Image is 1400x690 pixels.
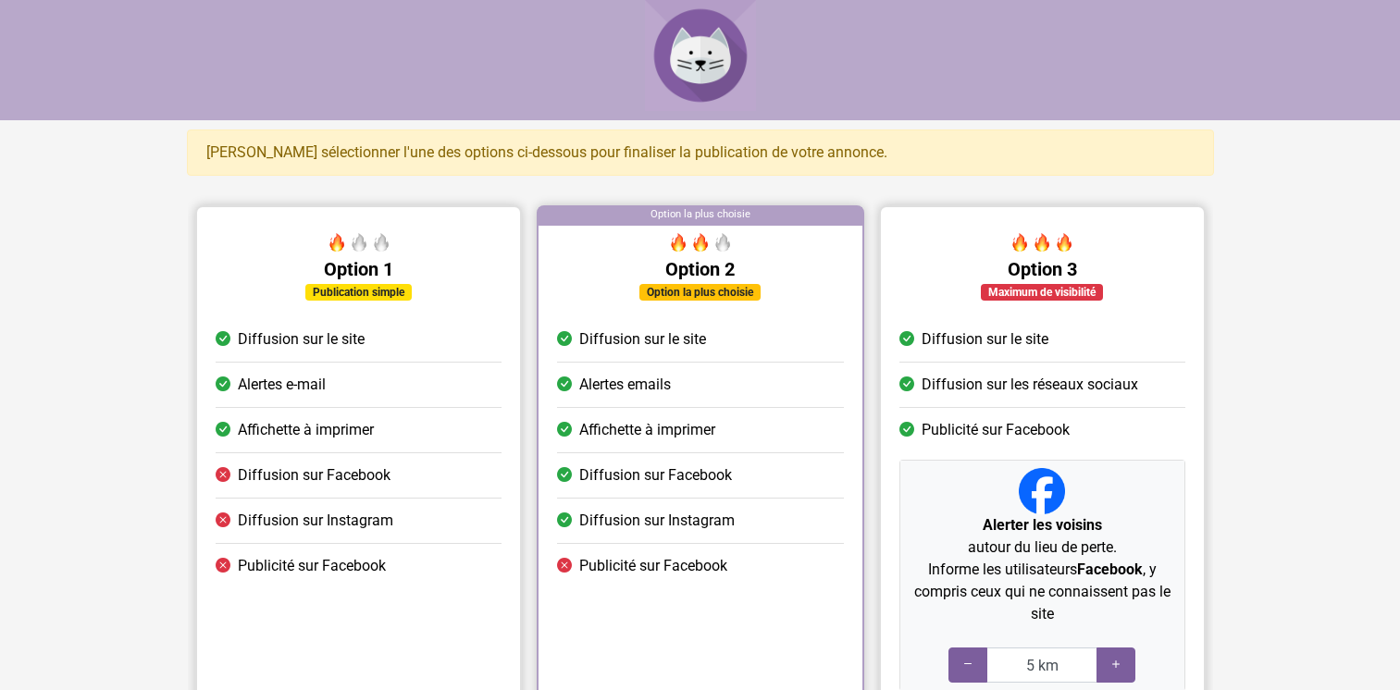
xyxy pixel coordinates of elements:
[238,555,386,577] span: Publicité sur Facebook
[1076,561,1142,578] strong: Facebook
[639,284,761,301] div: Option la plus choisie
[898,258,1184,280] h5: Option 3
[579,510,735,532] span: Diffusion sur Instagram
[907,559,1176,625] p: Informe les utilisateurs , y compris ceux qui ne connaissent pas le site
[579,555,727,577] span: Publicité sur Facebook
[907,514,1176,559] p: autour du lieu de perte.
[305,284,412,301] div: Publication simple
[579,374,671,396] span: Alertes emails
[238,510,393,532] span: Diffusion sur Instagram
[579,328,706,351] span: Diffusion sur le site
[579,419,715,441] span: Affichette à imprimer
[982,516,1101,534] strong: Alerter les voisins
[579,464,732,487] span: Diffusion sur Facebook
[187,129,1214,176] div: [PERSON_NAME] sélectionner l'une des options ci-dessous pour finaliser la publication de votre an...
[557,258,843,280] h5: Option 2
[981,284,1103,301] div: Maximum de visibilité
[921,419,1069,441] span: Publicité sur Facebook
[238,374,326,396] span: Alertes e-mail
[539,207,861,226] div: Option la plus choisie
[1019,468,1065,514] img: Facebook
[238,464,390,487] span: Diffusion sur Facebook
[238,328,365,351] span: Diffusion sur le site
[216,258,502,280] h5: Option 1
[238,419,374,441] span: Affichette à imprimer
[921,328,1047,351] span: Diffusion sur le site
[921,374,1137,396] span: Diffusion sur les réseaux sociaux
